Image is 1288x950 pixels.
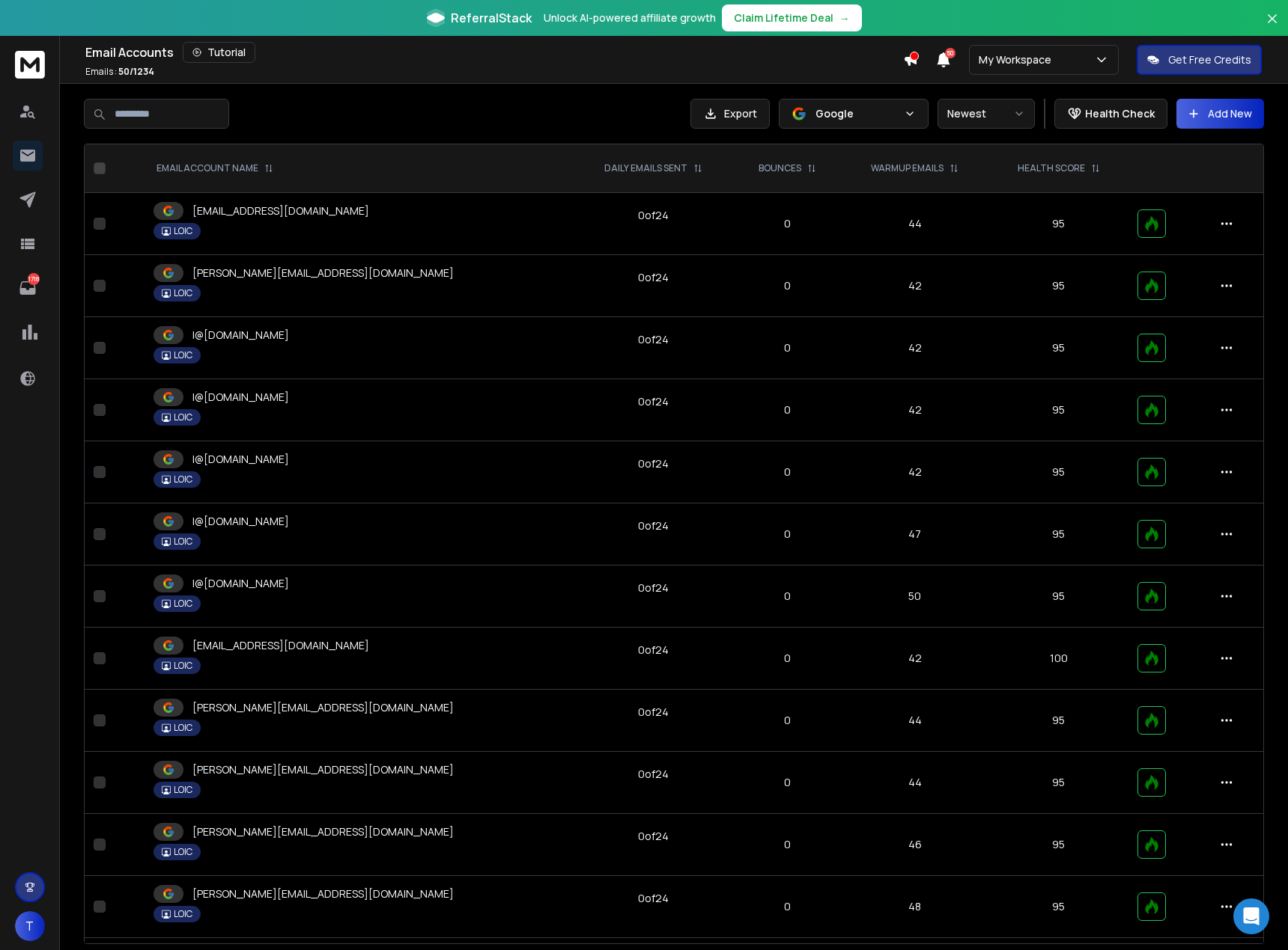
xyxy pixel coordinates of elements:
p: 0 [743,837,833,852]
td: 95 [988,379,1128,441]
p: [EMAIL_ADDRESS][DOMAIN_NAME] [192,638,369,653]
p: 0 [743,527,833,542]
div: 0 of 24 [638,518,669,533]
p: [PERSON_NAME][EMAIL_ADDRESS][DOMAIN_NAME] [192,886,454,901]
p: [PERSON_NAME][EMAIL_ADDRESS][DOMAIN_NAME] [192,266,454,281]
p: HEALTH SCORE [1018,162,1085,174]
p: My Workspace [979,52,1057,67]
div: 0 of 24 [638,767,669,782]
p: Unlock AI-powered affiliate growth [544,10,716,25]
p: 1718 [28,273,40,285]
button: Claim Lifetime Deal→ [722,4,862,31]
p: Get Free Credits [1168,52,1251,67]
p: LOIC [174,908,192,920]
p: l@[DOMAIN_NAME] [192,452,289,467]
p: [PERSON_NAME][EMAIL_ADDRESS][DOMAIN_NAME] [192,762,454,777]
td: 42 [841,255,988,317]
p: Health Check [1085,106,1155,121]
p: 0 [743,775,833,790]
p: Emails : [85,66,154,78]
p: l@[DOMAIN_NAME] [192,514,289,529]
span: 50 / 1234 [118,65,154,78]
td: 95 [988,814,1128,876]
button: Add New [1176,99,1264,129]
div: 0 of 24 [638,456,669,471]
div: 0 of 24 [638,270,669,285]
td: 46 [841,814,988,876]
p: [PERSON_NAME][EMAIL_ADDRESS][DOMAIN_NAME] [192,824,454,839]
p: LOIC [174,784,192,796]
div: 0 of 24 [638,332,669,347]
p: LOIC [174,411,192,423]
div: 0 of 24 [638,643,669,658]
p: LOIC [174,536,192,548]
td: 50 [841,566,988,628]
button: Get Free Credits [1137,45,1262,75]
span: ReferralStack [451,9,532,27]
td: 95 [988,690,1128,752]
td: 95 [988,876,1128,938]
button: Tutorial [183,42,255,63]
p: LOIC [174,846,192,858]
button: Newest [938,99,1035,129]
p: [PERSON_NAME][EMAIL_ADDRESS][DOMAIN_NAME] [192,700,454,715]
td: 95 [988,503,1128,566]
td: 42 [841,628,988,690]
div: 0 of 24 [638,580,669,595]
p: LOIC [174,722,192,734]
td: 95 [988,752,1128,814]
p: LOIC [174,474,192,485]
td: 42 [841,441,988,503]
td: 95 [988,441,1128,503]
div: 0 of 24 [638,208,669,223]
p: DAILY EMAILS SENT [604,162,687,174]
p: Google [815,106,898,121]
button: T [15,911,45,941]
div: Email Accounts [85,42,903,63]
td: 42 [841,317,988,379]
td: 100 [988,628,1128,690]
div: 0 of 24 [638,705,669,720]
span: 50 [945,48,956,58]
button: Health Check [1054,99,1167,129]
p: 0 [743,216,833,231]
p: l@[DOMAIN_NAME] [192,390,289,405]
div: 0 of 24 [638,829,669,844]
span: → [839,10,850,25]
a: 1718 [13,273,43,303]
button: Export [690,99,770,129]
div: 0 of 24 [638,394,669,409]
td: 42 [841,379,988,441]
p: LOIC [174,225,192,237]
p: 0 [743,713,833,728]
button: Close banner [1263,9,1282,45]
p: BOUNCES [759,162,801,174]
td: 48 [841,876,988,938]
td: 95 [988,317,1128,379]
td: 95 [988,566,1128,628]
p: LOIC [174,660,192,672]
p: [EMAIL_ADDRESS][DOMAIN_NAME] [192,203,369,218]
p: l@[DOMAIN_NAME] [192,576,289,591]
p: LOIC [174,598,192,610]
p: LOIC [174,287,192,299]
p: 0 [743,402,833,417]
td: 44 [841,752,988,814]
td: 47 [841,503,988,566]
p: 0 [743,465,833,479]
p: 0 [743,651,833,666]
td: 44 [841,193,988,255]
p: WARMUP EMAILS [871,162,944,174]
div: EMAIL ACCOUNT NAME [157,162,273,174]
p: 0 [743,589,833,604]
td: 95 [988,255,1128,317]
td: 95 [988,193,1128,255]
p: 0 [743,899,833,914]
div: Open Intercom Messenger [1233,898,1269,934]
p: LOIC [174,349,192,361]
p: l@[DOMAIN_NAME] [192,328,289,343]
td: 44 [841,690,988,752]
p: 0 [743,278,833,293]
